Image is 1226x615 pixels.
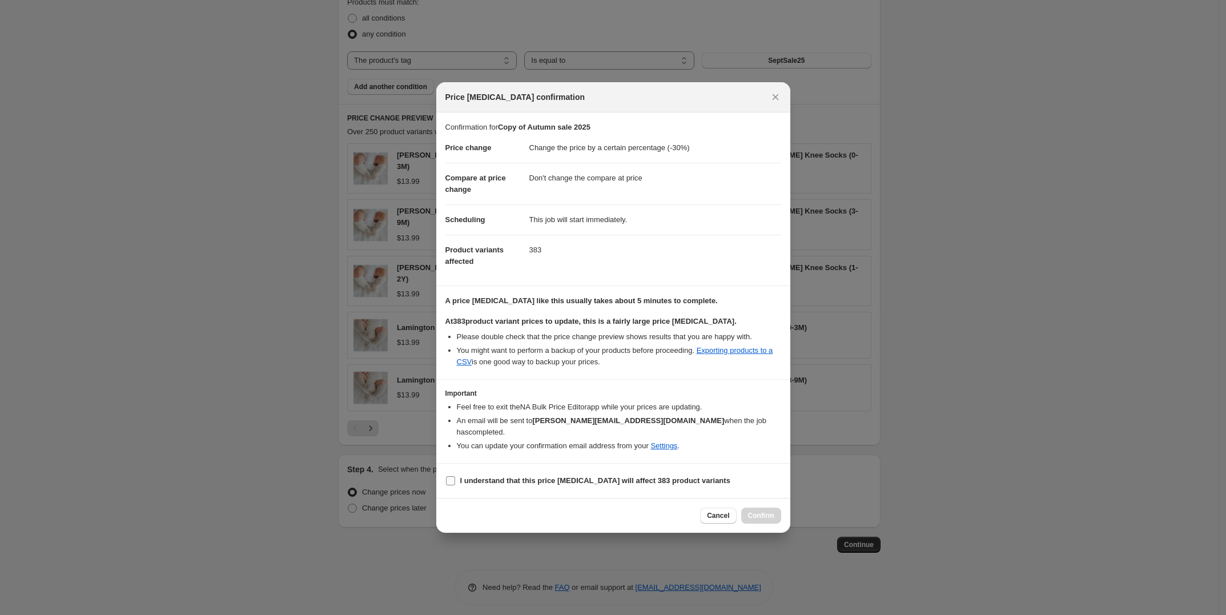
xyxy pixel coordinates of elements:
span: Product variants affected [445,246,504,266]
p: Confirmation for [445,122,781,133]
b: Copy of Autumn sale 2025 [498,123,590,131]
li: An email will be sent to when the job has completed . [457,415,781,438]
button: Close [767,89,783,105]
b: A price [MEDICAL_DATA] like this usually takes about 5 minutes to complete. [445,296,718,305]
b: At 383 product variant prices to update, this is a fairly large price [MEDICAL_DATA]. [445,317,737,325]
dd: Don't change the compare at price [529,163,781,193]
dd: 383 [529,235,781,265]
li: You can update your confirmation email address from your . [457,440,781,452]
a: Exporting products to a CSV [457,346,773,366]
span: Compare at price change [445,174,506,194]
span: Price [MEDICAL_DATA] confirmation [445,91,585,103]
span: Cancel [707,511,729,520]
li: Please double check that the price change preview shows results that you are happy with. [457,331,781,343]
li: You might want to perform a backup of your products before proceeding. is one good way to backup ... [457,345,781,368]
button: Cancel [700,508,736,524]
a: Settings [650,441,677,450]
li: Feel free to exit the NA Bulk Price Editor app while your prices are updating. [457,401,781,413]
h3: Important [445,389,781,398]
dd: This job will start immediately. [529,204,781,235]
span: Scheduling [445,215,485,224]
b: I understand that this price [MEDICAL_DATA] will affect 383 product variants [460,476,730,485]
dd: Change the price by a certain percentage (-30%) [529,133,781,163]
span: Price change [445,143,492,152]
b: [PERSON_NAME][EMAIL_ADDRESS][DOMAIN_NAME] [532,416,724,425]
